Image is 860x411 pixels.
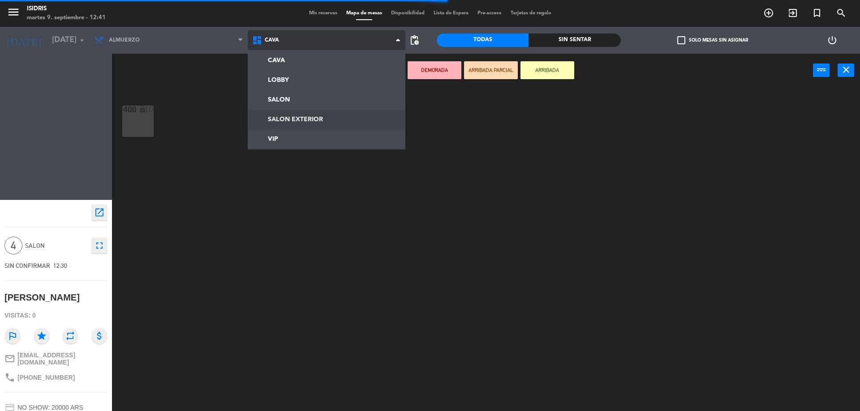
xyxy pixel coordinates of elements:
div: martes 9. septiembre - 12:41 [27,13,106,22]
i: attach_money [91,328,107,344]
span: Mis reservas [305,11,342,16]
div: isidris [27,4,106,13]
button: fullscreen [91,237,107,254]
i: power_input [816,64,827,75]
span: [EMAIL_ADDRESS][DOMAIN_NAME] [17,352,107,366]
i: turned_in_not [812,8,822,18]
i: exit_to_app [787,8,798,18]
a: SALON EXTERIOR [248,110,405,129]
span: Almuerzo [109,37,140,43]
a: CAVA [248,51,405,70]
label: Solo mesas sin asignar [677,36,748,44]
i: star [34,328,50,344]
a: VIP [248,129,405,149]
div: Todas [437,34,529,47]
span: SIN CONFIRMAR [4,262,50,269]
span: Mapa de mesas [342,11,387,16]
div: 400 [123,106,124,114]
span: Tarjetas de regalo [506,11,556,16]
span: Lista de Espera [429,11,473,16]
button: open_in_new [91,204,107,220]
button: menu [7,5,20,22]
i: close [841,64,851,75]
a: SALON [248,90,405,110]
i: open_in_new [94,207,105,218]
span: Pre-acceso [473,11,506,16]
i: repeat [62,328,78,344]
button: DEMORADA [408,61,461,79]
span: SALON [25,241,87,251]
i: menu [7,5,20,19]
span: NO SHOW: 20000 ARS [17,404,83,411]
a: LOBBY [248,70,405,90]
button: close [838,64,854,77]
span: check_box_outline_blank [677,36,685,44]
span: 12:30 [53,262,67,269]
span: 4 [4,237,22,254]
i: arrow_drop_down [77,35,87,46]
i: fullscreen [94,240,105,251]
i: search [836,8,847,18]
div: [PERSON_NAME] [4,290,80,305]
button: ARRIBADA PARCIAL [464,61,518,79]
i: phone [4,372,15,383]
div: Visitas: 0 [4,308,107,323]
i: power_settings_new [827,35,838,46]
i: outlined_flag [4,328,21,344]
span: [PHONE_NUMBER] [17,374,75,381]
div: 10 [144,106,153,114]
span: pending_actions [409,35,420,46]
button: ARRIBADA [520,61,574,79]
i: add_circle_outline [763,8,774,18]
span: Disponibilidad [387,11,429,16]
button: power_input [813,64,830,77]
i: mail_outline [4,353,15,364]
span: CAVA [265,37,279,43]
a: mail_outline[EMAIL_ADDRESS][DOMAIN_NAME] [4,352,107,366]
i: lock [139,106,146,113]
div: Sin sentar [529,34,620,47]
